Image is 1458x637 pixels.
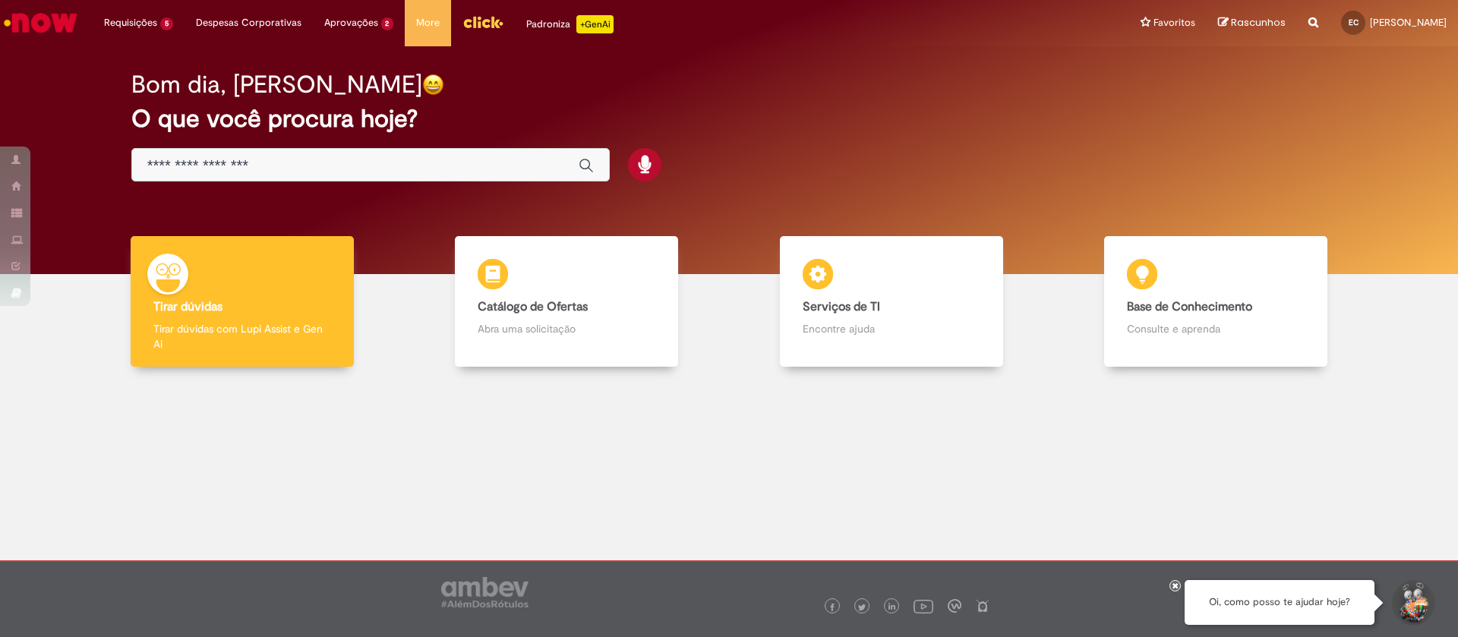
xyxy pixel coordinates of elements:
[803,299,880,314] b: Serviços de TI
[131,106,1327,132] h2: O que você procura hoje?
[526,15,614,33] div: Padroniza
[576,15,614,33] p: +GenAi
[441,577,529,607] img: logo_footer_ambev_rotulo_gray.png
[1127,299,1252,314] b: Base de Conhecimento
[153,321,331,352] p: Tirar dúvidas com Lupi Assist e Gen Ai
[104,15,157,30] span: Requisições
[948,599,961,613] img: logo_footer_workplace.png
[324,15,378,30] span: Aprovações
[1349,17,1359,27] span: EC
[478,321,655,336] p: Abra uma solicitação
[1390,580,1435,626] button: Iniciar Conversa de Suporte
[196,15,301,30] span: Despesas Corporativas
[131,71,422,98] h2: Bom dia, [PERSON_NAME]
[80,236,405,367] a: Tirar dúvidas Tirar dúvidas com Lupi Assist e Gen Ai
[153,299,222,314] b: Tirar dúvidas
[858,604,866,611] img: logo_footer_twitter.png
[1185,580,1374,625] div: Oi, como posso te ajudar hoje?
[478,299,588,314] b: Catálogo de Ofertas
[1153,15,1195,30] span: Favoritos
[828,604,836,611] img: logo_footer_facebook.png
[160,17,173,30] span: 5
[2,8,80,38] img: ServiceNow
[1218,16,1286,30] a: Rascunhos
[462,11,503,33] img: click_logo_yellow_360x200.png
[1231,15,1286,30] span: Rascunhos
[1370,16,1447,29] span: [PERSON_NAME]
[729,236,1054,367] a: Serviços de TI Encontre ajuda
[914,596,933,616] img: logo_footer_youtube.png
[976,599,989,613] img: logo_footer_naosei.png
[381,17,394,30] span: 2
[1054,236,1379,367] a: Base de Conhecimento Consulte e aprenda
[422,74,444,96] img: happy-face.png
[888,603,896,612] img: logo_footer_linkedin.png
[1127,321,1305,336] p: Consulte e aprenda
[416,15,440,30] span: More
[803,321,980,336] p: Encontre ajuda
[405,236,730,367] a: Catálogo de Ofertas Abra uma solicitação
